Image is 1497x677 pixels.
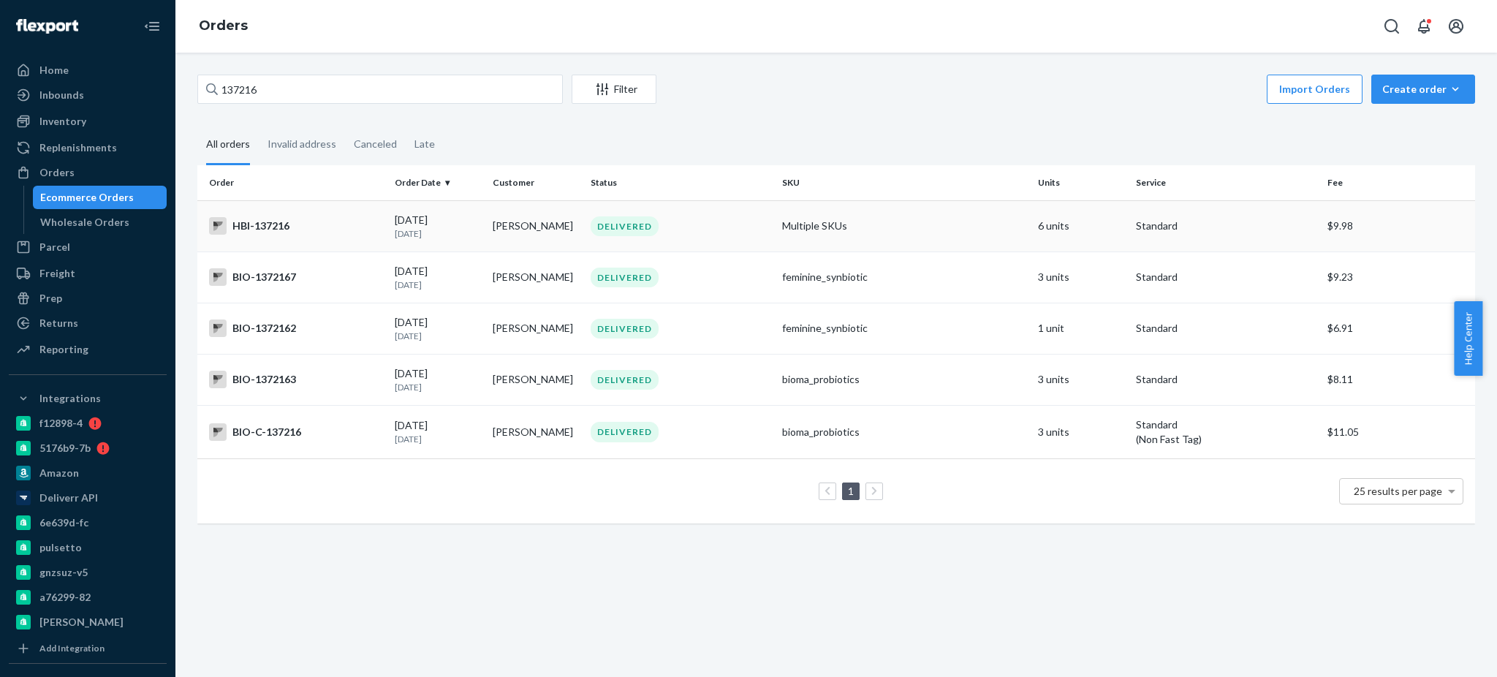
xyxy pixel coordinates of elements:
[9,640,167,657] a: Add Integration
[9,511,167,534] a: 6e639d-fc
[1382,82,1464,97] div: Create order
[1032,406,1130,459] td: 3 units
[197,75,563,104] input: Search orders
[9,610,167,634] a: [PERSON_NAME]
[9,311,167,335] a: Returns
[9,161,167,184] a: Orders
[1032,251,1130,303] td: 3 units
[9,235,167,259] a: Parcel
[354,125,397,163] div: Canceled
[395,279,481,291] p: [DATE]
[9,586,167,609] a: a76299-82
[572,75,656,104] button: Filter
[39,441,91,455] div: 5176b9-7b
[776,200,1032,251] td: Multiple SKUs
[487,354,585,405] td: [PERSON_NAME]
[209,319,383,337] div: BIO-1372162
[197,165,389,200] th: Order
[209,423,383,441] div: BIO-C-137216
[591,370,659,390] div: DELIVERED
[1322,165,1475,200] th: Fee
[1136,372,1316,387] p: Standard
[268,125,336,163] div: Invalid address
[39,266,75,281] div: Freight
[782,372,1026,387] div: bioma_probiotics
[137,12,167,41] button: Close Navigation
[9,136,167,159] a: Replenishments
[395,381,481,393] p: [DATE]
[9,561,167,584] a: gnzsuz-v5
[1136,270,1316,284] p: Standard
[395,213,481,240] div: [DATE]
[572,82,656,97] div: Filter
[1322,406,1475,459] td: $11.05
[39,515,88,530] div: 6e639d-fc
[39,540,82,555] div: pulsetto
[1267,75,1363,104] button: Import Orders
[487,406,585,459] td: [PERSON_NAME]
[782,425,1026,439] div: bioma_probiotics
[199,18,248,34] a: Orders
[39,491,98,505] div: Deliverr API
[782,270,1026,284] div: feminine_synbiotic
[39,391,101,406] div: Integrations
[40,190,134,205] div: Ecommerce Orders
[395,227,481,240] p: [DATE]
[493,176,579,189] div: Customer
[39,291,62,306] div: Prep
[39,63,69,77] div: Home
[1322,251,1475,303] td: $9.23
[9,461,167,485] a: Amazon
[39,466,79,480] div: Amazon
[1032,354,1130,405] td: 3 units
[1454,301,1482,376] button: Help Center
[1032,200,1130,251] td: 6 units
[591,216,659,236] div: DELIVERED
[1136,321,1316,336] p: Standard
[9,436,167,460] a: 5176b9-7b
[395,366,481,393] div: [DATE]
[1322,303,1475,354] td: $6.91
[209,217,383,235] div: HBI-137216
[9,58,167,82] a: Home
[187,5,259,48] ol: breadcrumbs
[1136,219,1316,233] p: Standard
[782,321,1026,336] div: feminine_synbiotic
[39,114,86,129] div: Inventory
[585,165,776,200] th: Status
[1441,12,1471,41] button: Open account menu
[40,215,129,230] div: Wholesale Orders
[39,88,84,102] div: Inbounds
[39,316,78,330] div: Returns
[389,165,487,200] th: Order Date
[395,433,481,445] p: [DATE]
[1130,165,1322,200] th: Service
[9,83,167,107] a: Inbounds
[9,287,167,310] a: Prep
[33,186,167,209] a: Ecommerce Orders
[487,303,585,354] td: [PERSON_NAME]
[206,125,250,165] div: All orders
[16,19,78,34] img: Flexport logo
[39,342,88,357] div: Reporting
[591,422,659,442] div: DELIVERED
[9,486,167,510] a: Deliverr API
[1354,485,1442,497] span: 25 results per page
[9,262,167,285] a: Freight
[39,642,105,654] div: Add Integration
[9,536,167,559] a: pulsetto
[1371,75,1475,104] button: Create order
[395,330,481,342] p: [DATE]
[776,165,1032,200] th: SKU
[1032,303,1130,354] td: 1 unit
[9,338,167,361] a: Reporting
[591,268,659,287] div: DELIVERED
[845,485,857,497] a: Page 1 is your current page
[9,387,167,410] button: Integrations
[39,165,75,180] div: Orders
[39,590,91,605] div: a76299-82
[591,319,659,338] div: DELIVERED
[487,251,585,303] td: [PERSON_NAME]
[9,412,167,435] a: f12898-4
